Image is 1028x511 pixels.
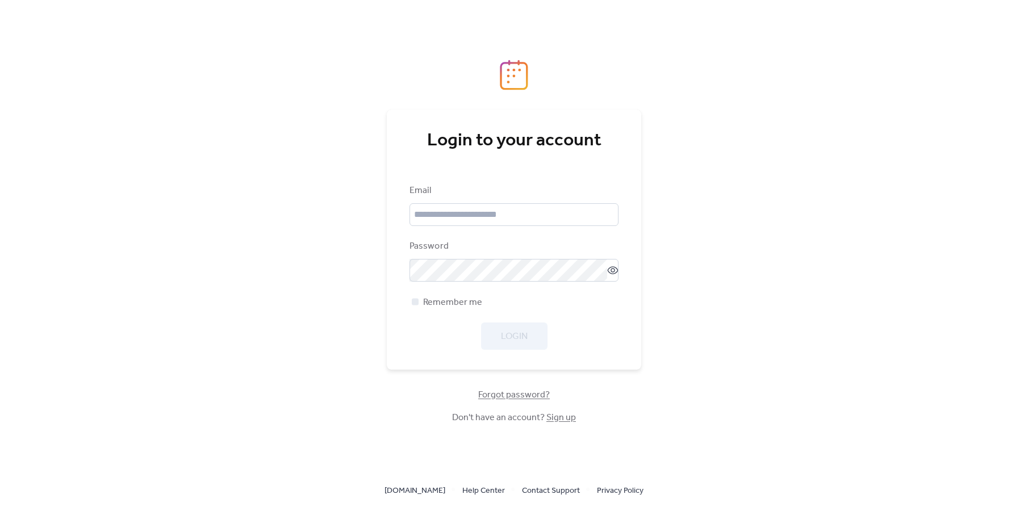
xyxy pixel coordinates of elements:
span: Remember me [423,296,482,309]
span: Help Center [462,484,505,498]
div: Login to your account [409,129,619,152]
div: Password [409,240,616,253]
a: Privacy Policy [597,483,643,497]
a: Sign up [546,409,576,426]
span: Contact Support [522,484,580,498]
span: Forgot password? [478,388,550,402]
a: [DOMAIN_NAME] [385,483,445,497]
div: Email [409,184,616,198]
span: [DOMAIN_NAME] [385,484,445,498]
a: Contact Support [522,483,580,497]
span: Privacy Policy [597,484,643,498]
a: Help Center [462,483,505,497]
a: Forgot password? [478,392,550,398]
img: logo [500,60,528,90]
span: Don't have an account? [452,411,576,425]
